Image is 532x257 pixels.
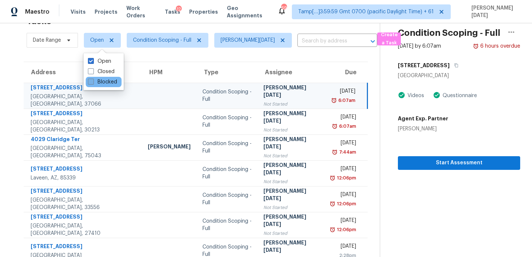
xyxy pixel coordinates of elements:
div: 12 [176,6,182,13]
th: Address [24,62,142,83]
label: Closed [88,68,115,75]
div: [DATE] [331,217,356,226]
span: Properties [189,8,218,16]
label: Open [88,58,111,65]
div: [DATE] [331,191,356,200]
img: Overdue Alarm Icon [473,42,479,50]
button: Create a Task [377,32,401,45]
div: [GEOGRAPHIC_DATA], [GEOGRAPHIC_DATA], 33556 [31,196,136,211]
span: Maestro [25,8,50,16]
h2: Condition Scoping - Full [398,29,500,37]
div: Condition Scoping - Full [202,88,252,103]
div: Questionnaire [440,92,477,99]
div: Not Started [263,152,319,160]
div: 7:44am [338,148,356,156]
div: Not Started [263,100,319,108]
div: [GEOGRAPHIC_DATA] [398,72,520,79]
h2: Tasks [27,17,51,25]
th: Assignee [258,62,325,83]
img: Overdue Alarm Icon [330,200,335,208]
button: Copy Address [450,59,460,72]
span: Create a Task [381,31,397,48]
div: Condition Scoping - Full [202,166,252,181]
span: Work Orders [126,4,156,19]
div: [PERSON_NAME][DATE] [263,161,319,178]
div: Not Started [263,178,319,185]
th: HPM [142,62,197,83]
img: Overdue Alarm Icon [332,148,338,156]
div: Videos [405,92,424,99]
label: Blocked [88,78,117,86]
div: [PERSON_NAME][DATE] [263,239,319,256]
div: [STREET_ADDRESS] [31,213,136,222]
div: 12:06pm [335,200,356,208]
div: 4029 Claridge Ter [31,136,136,145]
img: Overdue Alarm Icon [331,97,337,104]
img: Overdue Alarm Icon [330,174,335,182]
span: Date Range [33,37,61,44]
img: Artifact Present Icon [433,91,440,99]
div: [GEOGRAPHIC_DATA], [GEOGRAPHIC_DATA], 37066 [31,93,136,108]
div: Not Started [263,204,319,211]
div: [PERSON_NAME] [398,125,448,133]
span: Start Assessment [404,158,514,168]
div: Condition Scoping - Full [202,217,252,232]
button: Open [368,36,378,47]
div: [STREET_ADDRESS] [31,187,136,196]
div: [STREET_ADDRESS] [31,165,136,174]
span: Open [90,37,104,44]
input: Search by address [297,35,357,47]
div: [PERSON_NAME] [148,143,191,152]
div: 695 [281,4,286,12]
img: Artifact Present Icon [398,91,405,99]
span: Projects [95,8,117,16]
span: [PERSON_NAME][DATE] [221,37,275,44]
div: [DATE] [331,88,355,97]
span: Visits [71,8,86,16]
span: Tamp[…]3:59:59 Gmt 0700 (pacific Daylight Time) + 61 [298,8,434,16]
div: [STREET_ADDRESS] [31,110,136,119]
span: Condition Scoping - Full [133,37,191,44]
div: [DATE] [331,165,356,174]
div: 6 hours overdue [479,42,520,50]
th: Due [325,62,368,83]
div: Not Started [263,126,319,134]
div: [DATE] [331,139,356,148]
div: Condition Scoping - Full [202,140,252,155]
span: [PERSON_NAME][DATE] [468,4,521,19]
th: Type [197,62,258,83]
div: Laveen, AZ, 85339 [31,174,136,182]
div: [GEOGRAPHIC_DATA], [GEOGRAPHIC_DATA], 30213 [31,119,136,134]
div: [DATE] [331,113,356,123]
div: 12:06pm [335,226,356,233]
div: Not Started [263,230,319,237]
div: [DATE] by 6:07am [398,42,441,50]
div: [PERSON_NAME][DATE] [263,84,319,100]
div: [PERSON_NAME][DATE] [263,136,319,152]
div: [STREET_ADDRESS] [31,84,136,93]
button: Start Assessment [398,156,520,170]
div: 12:06pm [335,174,356,182]
span: Tasks [165,9,180,14]
div: [STREET_ADDRESS] [31,243,136,252]
h5: Agent Exp. Partner [398,115,448,122]
div: [PERSON_NAME][DATE] [263,187,319,204]
div: [PERSON_NAME][DATE] [263,213,319,230]
div: [PERSON_NAME][DATE] [263,110,319,126]
div: [DATE] [331,243,356,252]
div: [GEOGRAPHIC_DATA], [GEOGRAPHIC_DATA], 75043 [31,145,136,160]
div: Condition Scoping - Full [202,192,252,206]
img: Overdue Alarm Icon [330,226,335,233]
img: Overdue Alarm Icon [332,123,338,130]
h5: [STREET_ADDRESS] [398,62,450,69]
div: 6:07am [338,123,356,130]
div: Condition Scoping - Full [202,114,252,129]
div: [GEOGRAPHIC_DATA], [GEOGRAPHIC_DATA], 27410 [31,222,136,237]
div: 6:07am [337,97,355,104]
span: Geo Assignments [227,4,269,19]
